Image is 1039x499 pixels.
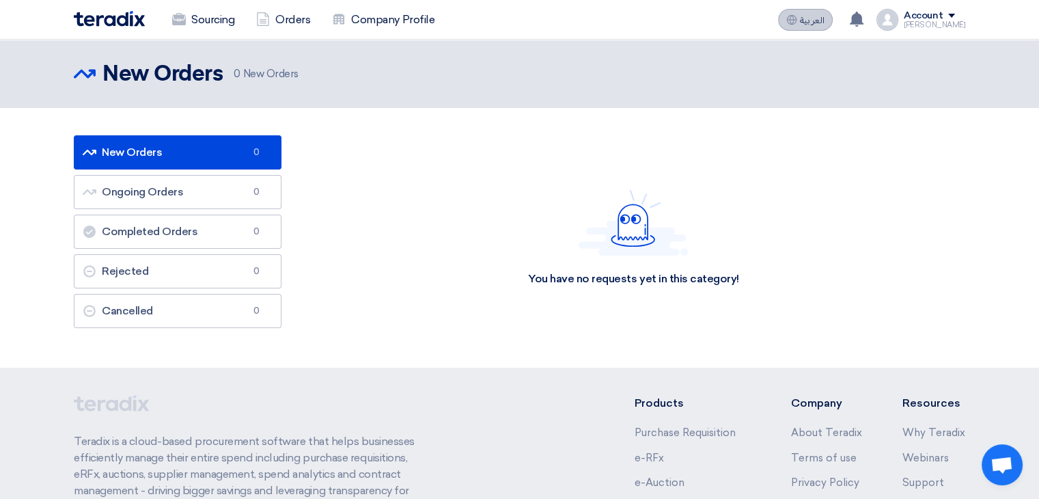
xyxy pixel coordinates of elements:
[248,225,264,239] span: 0
[248,185,264,199] span: 0
[635,395,750,412] li: Products
[248,265,264,278] span: 0
[321,5,445,35] a: Company Profile
[800,16,825,25] span: العربية
[902,476,944,489] a: Support
[904,10,943,22] div: Account
[161,5,245,35] a: Sourcing
[74,215,281,249] a: Completed Orders0
[74,135,281,170] a: New Orders0
[248,146,264,159] span: 0
[635,476,684,489] a: e-Auction
[234,66,299,82] span: New Orders
[790,452,856,464] a: Terms of use
[902,427,965,439] a: Why Teradix
[778,9,833,31] button: العربية
[902,452,949,464] a: Webinars
[876,9,898,31] img: profile_test.png
[528,272,739,286] div: You have no requests yet in this category!
[635,452,664,464] a: e-RFx
[74,11,145,27] img: Teradix logo
[102,61,223,88] h2: New Orders
[790,395,861,412] li: Company
[74,254,281,288] a: Rejected0
[904,21,965,29] div: [PERSON_NAME]
[248,304,264,318] span: 0
[579,189,688,256] img: Hello
[74,294,281,328] a: Cancelled0
[902,395,965,412] li: Resources
[74,175,281,209] a: Ongoing Orders0
[982,444,1023,485] a: Open chat
[790,476,859,489] a: Privacy Policy
[234,68,240,80] span: 0
[790,427,861,439] a: About Teradix
[635,427,736,439] a: Purchase Requisition
[245,5,321,35] a: Orders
